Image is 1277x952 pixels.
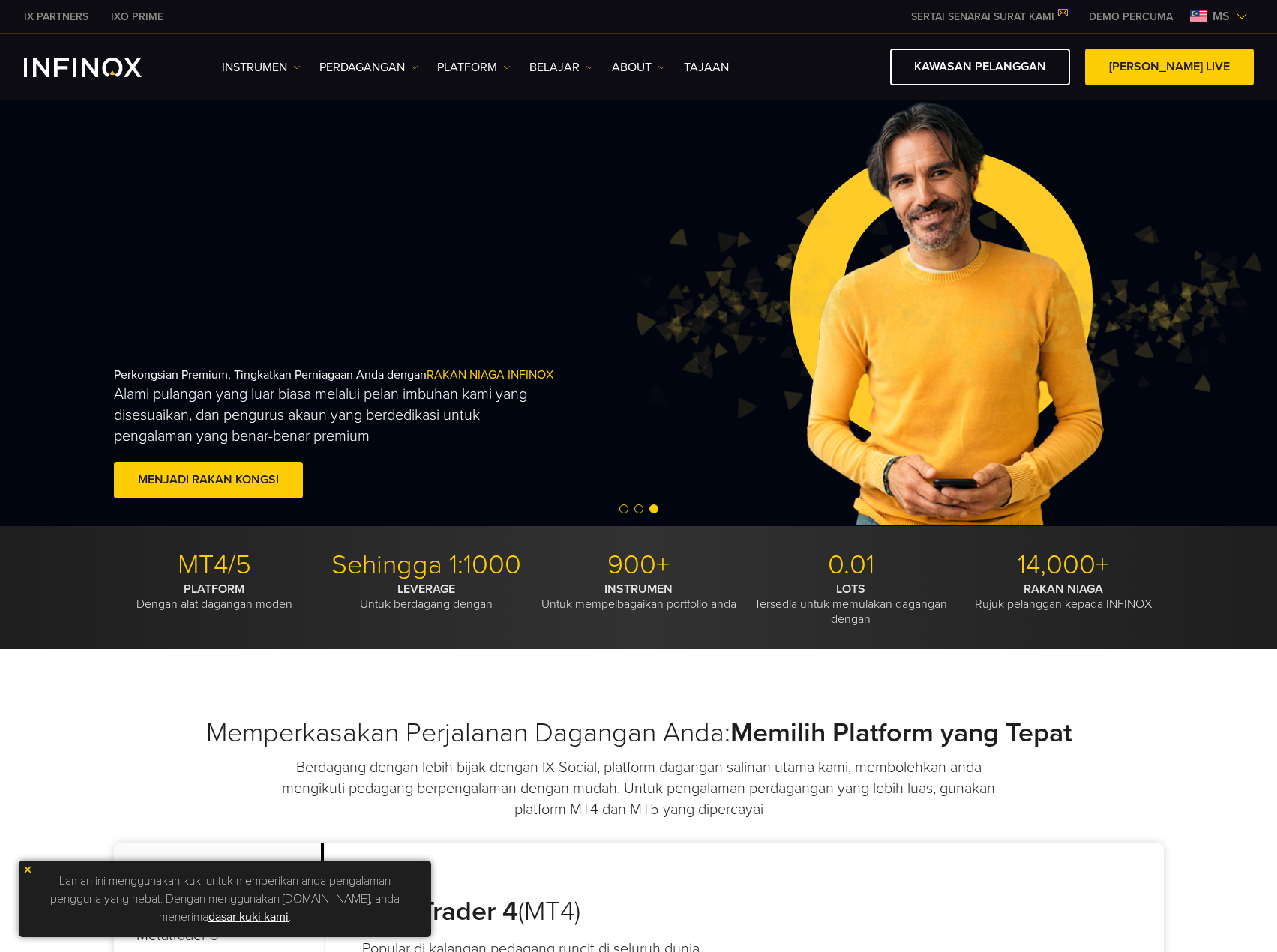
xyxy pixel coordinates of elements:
p: 900+ [538,549,739,582]
a: SERTAI SENARAI SURAT KAMI [900,10,1078,23]
a: [PERSON_NAME] LIVE [1085,49,1254,85]
p: Sehingga 1:1000 [326,549,527,582]
p: Berdagang dengan lebih bijak dengan IX Social, platform dagangan salinan utama kami, membolehkan ... [275,757,1003,820]
a: INFINOX [13,9,100,25]
p: Tersedia untuk memulakan dagangan dengan [751,582,952,627]
a: PLATFORM [437,58,511,76]
span: Go to slide 2 [634,504,643,513]
strong: Memilih Platform yang Tepat [730,717,1072,749]
strong: RAKAN NIAGA [1024,582,1103,597]
p: 0.01 [751,549,952,582]
h2: Memperkasakan Perjalanan Dagangan Anda: [114,717,1164,750]
a: INFINOX Logo [24,58,177,77]
p: Metatrader 4 [114,843,324,905]
a: ABOUT [612,58,665,76]
strong: LEVERAGE [397,582,455,597]
p: MT4/5 [114,549,315,582]
h3: (MT4) [362,895,720,928]
p: Untuk berdagang dengan [326,582,527,612]
strong: INSTRUMEN [604,582,673,597]
a: KAWASAN PELANGGAN [890,49,1070,85]
a: PERDAGANGAN [319,58,418,76]
span: Go to slide 3 [649,504,658,513]
a: Instrumen [222,58,301,76]
span: Go to slide 1 [619,504,628,513]
strong: MetaTrader 4 [362,895,518,927]
a: dasar kuki kami [208,909,289,924]
p: Rujuk pelanggan kepada INFINOX [963,582,1164,612]
span: RAKAN NIAGA INFINOX [427,367,553,382]
a: INFINOX MENU [1078,9,1184,25]
p: 14,000+ [963,549,1164,582]
p: Alami pulangan yang luar biasa melalui pelan imbuhan kami yang disesuaikan, dan pengurus akaun ya... [114,384,559,447]
a: INFINOX [100,9,175,25]
a: Belajar [529,58,593,76]
span: ms [1207,7,1236,25]
strong: LOTS [836,582,865,597]
p: Laman ini menggunakan kuki untuk memberikan anda pengalaman pengguna yang hebat. Dengan menggunak... [26,868,424,930]
div: Perkongsian Premium, Tingkatkan Perniagaan Anda dengan [114,343,670,526]
p: Untuk mempelbagaikan portfolio anda [538,582,739,612]
a: Tajaan [684,58,729,76]
a: Menjadi Rakan Kongsi [114,462,303,498]
p: Dengan alat dagangan moden [114,582,315,612]
strong: PLATFORM [184,582,244,597]
img: yellow close icon [22,864,33,875]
